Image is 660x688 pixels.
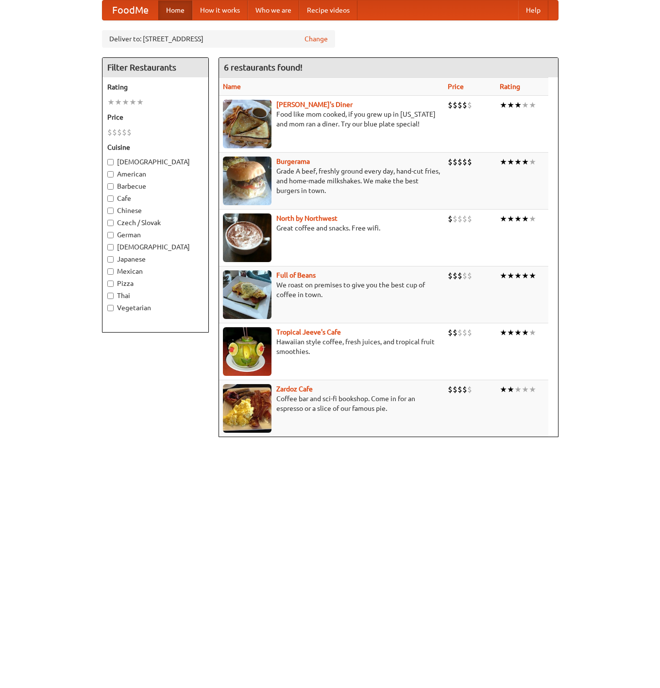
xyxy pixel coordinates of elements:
[248,0,299,20] a: Who we are
[107,208,114,214] input: Chinese
[129,97,136,107] li: ★
[453,384,457,395] li: $
[522,270,529,281] li: ★
[507,157,514,167] li: ★
[507,213,514,224] li: ★
[462,100,467,110] li: $
[107,194,203,203] label: Cafe
[107,254,203,264] label: Japanese
[514,270,522,281] li: ★
[299,0,357,20] a: Recipe videos
[107,82,203,92] h5: Rating
[522,213,529,224] li: ★
[107,268,114,275] input: Mexican
[107,244,114,250] input: [DEMOGRAPHIC_DATA]
[223,280,440,300] p: We roast on premises to give you the best cup of coffee in town.
[115,97,122,107] li: ★
[107,169,203,179] label: American
[107,157,203,167] label: [DEMOGRAPHIC_DATA]
[107,242,203,252] label: [DEMOGRAPHIC_DATA]
[102,30,335,48] div: Deliver to: [STREET_ADDRESS]
[223,327,271,376] img: jeeves.jpg
[107,183,114,190] input: Barbecue
[107,206,203,215] label: Chinese
[107,127,112,138] li: $
[107,218,203,228] label: Czech / Slovak
[529,213,536,224] li: ★
[453,157,457,167] li: $
[522,327,529,338] li: ★
[107,293,114,299] input: Thai
[500,213,507,224] li: ★
[507,327,514,338] li: ★
[453,270,457,281] li: $
[453,213,457,224] li: $
[507,270,514,281] li: ★
[276,328,341,336] b: Tropical Jeeve's Cafe
[107,305,114,311] input: Vegetarian
[462,384,467,395] li: $
[514,157,522,167] li: ★
[276,271,316,279] a: Full of Beans
[453,100,457,110] li: $
[529,384,536,395] li: ★
[514,100,522,110] li: ★
[107,142,203,152] h5: Cuisine
[500,157,507,167] li: ★
[500,83,520,90] a: Rating
[127,127,132,138] li: $
[522,100,529,110] li: ★
[107,195,114,202] input: Cafe
[467,213,472,224] li: $
[122,97,129,107] li: ★
[276,385,313,393] a: Zardoz Cafe
[457,384,462,395] li: $
[223,337,440,356] p: Hawaiian style coffee, fresh juices, and tropical fruit smoothies.
[500,327,507,338] li: ★
[500,100,507,110] li: ★
[223,223,440,233] p: Great coffee and snacks. Free wifi.
[467,327,472,338] li: $
[107,232,114,238] input: German
[457,157,462,167] li: $
[448,213,453,224] li: $
[457,100,462,110] li: $
[107,171,114,177] input: American
[462,213,467,224] li: $
[223,157,271,205] img: burgerama.jpg
[529,327,536,338] li: ★
[507,384,514,395] li: ★
[102,0,158,20] a: FoodMe
[529,157,536,167] li: ★
[448,270,453,281] li: $
[462,157,467,167] li: $
[514,384,522,395] li: ★
[462,270,467,281] li: $
[223,109,440,129] p: Food like mom cooked, if you grew up in [US_STATE] and mom ran a diner. Try our blue plate special!
[522,384,529,395] li: ★
[462,327,467,338] li: $
[529,100,536,110] li: ★
[223,166,440,195] p: Grade A beef, freshly ground every day, hand-cut fries, and home-made milkshakes. We make the bes...
[276,101,353,108] b: [PERSON_NAME]'s Diner
[107,281,114,287] input: Pizza
[136,97,144,107] li: ★
[467,100,472,110] li: $
[448,157,453,167] li: $
[276,214,338,222] a: North by Northwest
[453,327,457,338] li: $
[224,63,303,72] ng-pluralize: 6 restaurants found!
[107,303,203,313] label: Vegetarian
[448,100,453,110] li: $
[107,97,115,107] li: ★
[514,213,522,224] li: ★
[518,0,548,20] a: Help
[448,384,453,395] li: $
[276,158,310,165] a: Burgerama
[223,394,440,413] p: Coffee bar and sci-fi bookshop. Come in for an espresso or a slice of our famous pie.
[107,291,203,300] label: Thai
[467,270,472,281] li: $
[448,327,453,338] li: $
[102,58,208,77] h4: Filter Restaurants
